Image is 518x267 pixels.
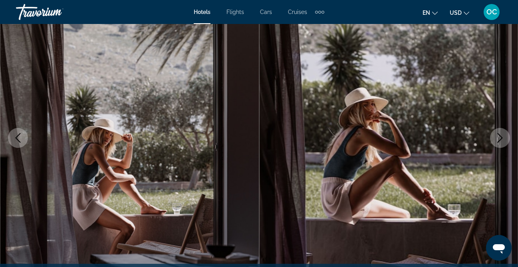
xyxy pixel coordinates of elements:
[423,10,430,16] span: en
[194,9,210,15] a: Hotels
[490,128,510,148] button: Next image
[450,10,462,16] span: USD
[486,8,497,16] span: OC
[16,2,96,22] a: Travorium
[486,235,512,261] iframe: Button to launch messaging window
[450,7,469,18] button: Change currency
[481,4,502,20] button: User Menu
[260,9,272,15] a: Cars
[8,128,28,148] button: Previous image
[423,7,438,18] button: Change language
[288,9,307,15] a: Cruises
[226,9,244,15] a: Flights
[315,6,324,18] button: Extra navigation items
